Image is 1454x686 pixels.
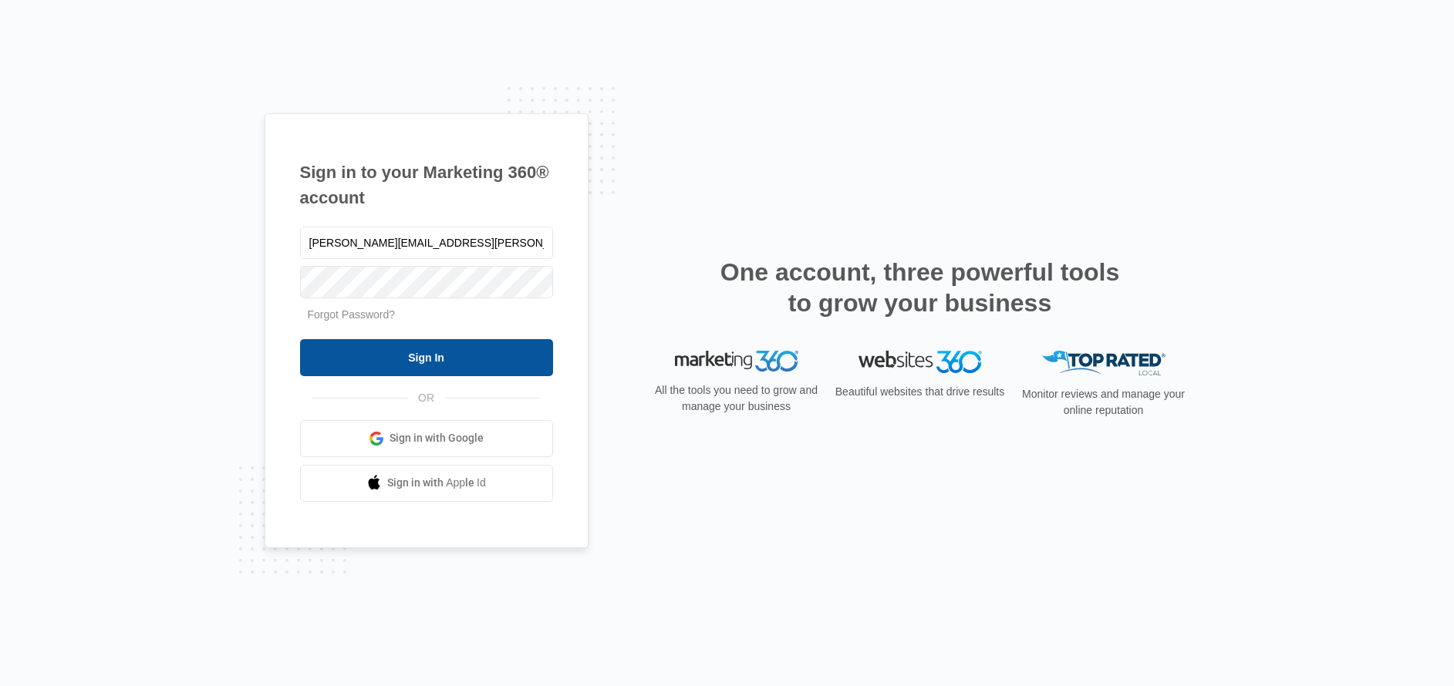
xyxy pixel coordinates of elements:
span: Sign in with Google [390,430,484,446]
img: Marketing 360 [675,351,798,372]
span: Sign in with Apple Id [387,475,486,491]
p: Monitor reviews and manage your online reputation [1017,386,1190,419]
h1: Sign in to your Marketing 360® account [300,160,553,210]
h2: One account, three powerful tools to grow your business [716,257,1125,318]
a: Sign in with Google [300,420,553,457]
img: Top Rated Local [1042,351,1166,376]
input: Email [300,227,553,259]
p: All the tools you need to grow and manage your business [650,382,823,415]
img: Websites 360 [859,351,982,373]
input: Sign In [300,339,553,376]
a: Forgot Password? [308,308,396,321]
span: OR [407,390,445,406]
a: Sign in with Apple Id [300,465,553,502]
p: Beautiful websites that drive results [834,384,1007,400]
